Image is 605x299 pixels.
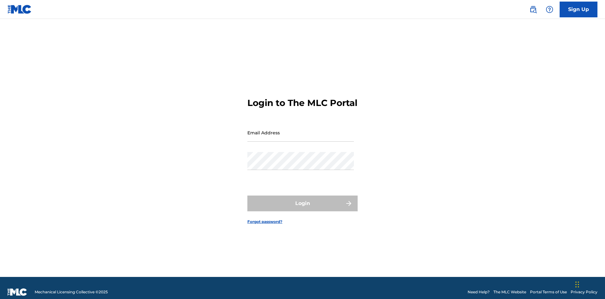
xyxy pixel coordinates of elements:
div: Drag [575,275,579,294]
iframe: Chat Widget [573,269,605,299]
img: search [529,6,537,13]
a: Forgot password? [247,219,282,225]
img: logo [8,288,27,296]
a: Sign Up [560,2,597,17]
a: Portal Terms of Use [530,289,567,295]
a: Public Search [527,3,539,16]
img: MLC Logo [8,5,32,14]
a: The MLC Website [493,289,526,295]
a: Privacy Policy [571,289,597,295]
a: Need Help? [468,289,490,295]
img: help [546,6,553,13]
span: Mechanical Licensing Collective © 2025 [35,289,108,295]
div: Help [543,3,556,16]
h3: Login to The MLC Portal [247,97,357,108]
